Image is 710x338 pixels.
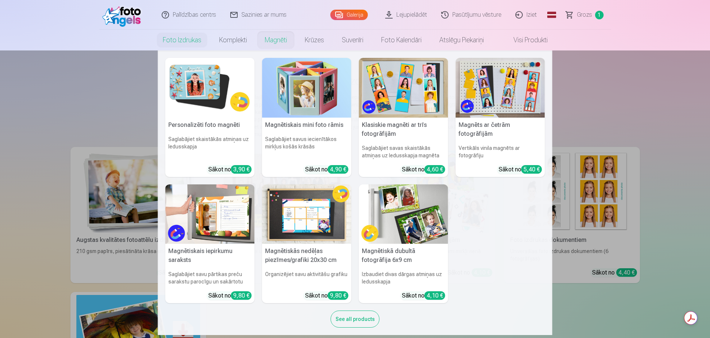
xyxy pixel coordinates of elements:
[493,30,557,50] a: Visi produkti
[262,244,351,268] h5: Magnētiskās nedēļas piezīmes/grafiki 20x30 cm
[456,118,545,141] h5: Magnēts ar četrām fotogrāfijām
[165,58,255,177] a: Personalizēti foto magnētiPersonalizēti foto magnētiSaglabājiet skaistākās atmiņas uz ledusskapja...
[262,132,351,162] h6: Saglabājiet savus iecienītākos mirkļus košās krāsās
[305,291,349,300] div: Sākot no
[402,165,445,174] div: Sākot no
[154,30,210,50] a: Foto izdrukas
[359,141,448,162] h6: Saglabājiet savas skaistākās atmiņas uz ledusskapja magnēta
[456,58,545,118] img: Magnēts ar četrām fotogrāfijām
[331,311,380,328] div: See all products
[402,291,445,300] div: Sākot no
[456,141,545,162] h6: Vertikāls vinila magnēts ar fotogrāfiju
[262,118,351,132] h5: Magnētiskais mini foto rāmis
[521,165,542,174] div: 5,40 €
[328,165,349,174] div: 4,90 €
[208,165,252,174] div: Sākot no
[262,58,351,177] a: Magnētiskais mini foto rāmisMagnētiskais mini foto rāmisSaglabājiet savus iecienītākos mirkļus ko...
[256,30,296,50] a: Magnēti
[359,58,448,118] img: Klasiskie magnēti ar trīs fotogrāfijām
[165,184,255,303] a: Magnētiskais iepirkumu sarakstsMagnētiskais iepirkumu sarakstsSaglabājiet savu pārtikas preču sar...
[577,10,592,19] span: Grozs
[305,165,349,174] div: Sākot no
[231,165,252,174] div: 3,90 €
[359,268,448,288] h6: Izbaudiet divas dārgas atmiņas uz ledusskapja
[165,132,255,162] h6: Saglabājiet skaistākās atmiņas uz ledusskapja
[262,184,351,244] img: Magnētiskās nedēļas piezīmes/grafiki 20x30 cm
[456,58,545,177] a: Magnēts ar četrām fotogrāfijāmMagnēts ar četrām fotogrāfijāmVertikāls vinila magnēts ar fotogrāfi...
[330,10,368,20] a: Galerija
[333,30,372,50] a: Suvenīri
[231,291,252,300] div: 9,80 €
[165,184,255,244] img: Magnētiskais iepirkumu saraksts
[328,291,349,300] div: 9,80 €
[210,30,256,50] a: Komplekti
[425,165,445,174] div: 4,60 €
[165,268,255,288] h6: Saglabājiet savu pārtikas preču sarakstu parocīgu un sakārtotu
[430,30,493,50] a: Atslēgu piekariņi
[165,58,255,118] img: Personalizēti foto magnēti
[165,118,255,132] h5: Personalizēti foto magnēti
[102,3,145,27] img: /fa1
[296,30,333,50] a: Krūzes
[359,184,448,303] a: Magnētiskā dubultā fotogrāfija 6x9 cmMagnētiskā dubultā fotogrāfija 6x9 cmIzbaudiet divas dārgas ...
[262,58,351,118] img: Magnētiskais mini foto rāmis
[359,58,448,177] a: Klasiskie magnēti ar trīs fotogrāfijāmKlasiskie magnēti ar trīs fotogrāfijāmSaglabājiet savas ska...
[425,291,445,300] div: 4,10 €
[262,184,351,303] a: Magnētiskās nedēļas piezīmes/grafiki 20x30 cmMagnētiskās nedēļas piezīmes/grafiki 20x30 cmOrganiz...
[359,184,448,244] img: Magnētiskā dubultā fotogrāfija 6x9 cm
[331,315,380,322] a: See all products
[372,30,430,50] a: Foto kalendāri
[359,118,448,141] h5: Klasiskie magnēti ar trīs fotogrāfijām
[595,11,604,19] span: 1
[165,244,255,268] h5: Magnētiskais iepirkumu saraksts
[262,268,351,288] h6: Organizējiet savu aktivitāšu grafiku
[359,244,448,268] h5: Magnētiskā dubultā fotogrāfija 6x9 cm
[499,165,542,174] div: Sākot no
[208,291,252,300] div: Sākot no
